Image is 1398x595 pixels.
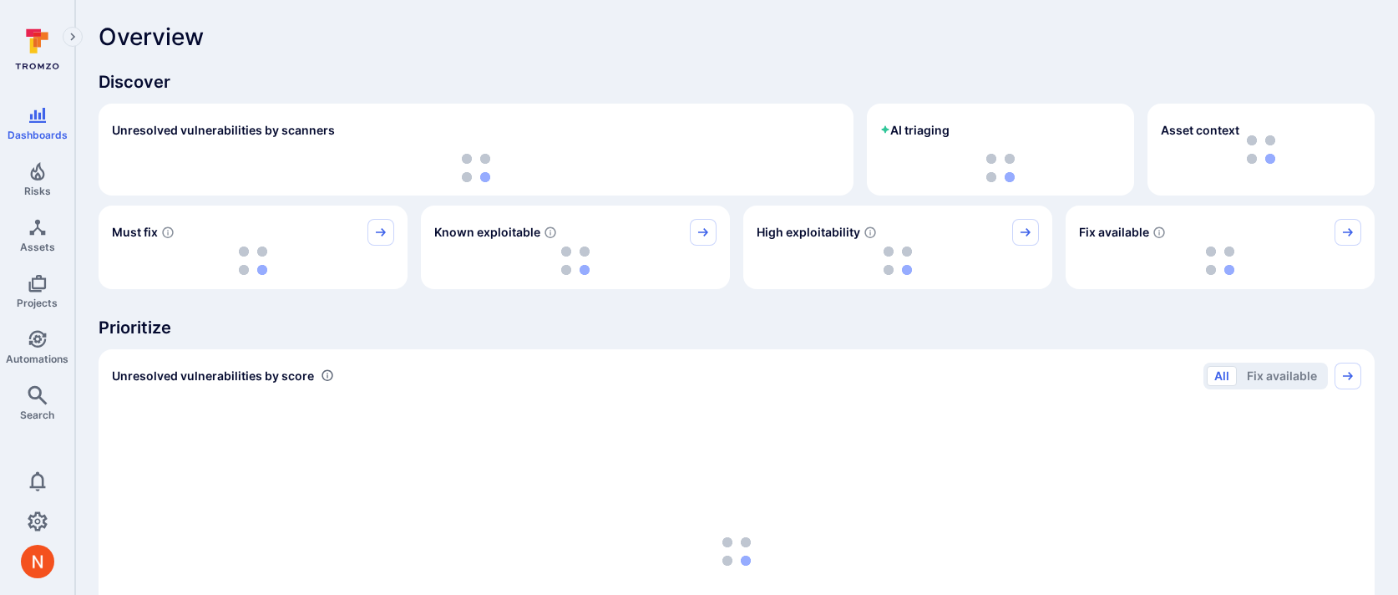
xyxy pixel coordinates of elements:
[112,224,158,241] span: Must fix
[1066,206,1375,289] div: Fix available
[21,545,54,578] div: Neeren Patki
[99,206,408,289] div: Must fix
[986,154,1015,182] img: Loading...
[21,545,54,578] img: ACg8ocIprwjrgDQnDsNSk9Ghn5p5-B8DpAKWoJ5Gi9syOE4K59tr4Q=s96-c
[1206,247,1234,275] img: Loading...
[1239,366,1325,386] button: Fix available
[1152,226,1166,239] svg: Vulnerabilities with fix available
[757,224,860,241] span: High exploitability
[67,30,79,44] i: Expand navigation menu
[757,246,1039,276] div: loading spinner
[99,23,204,50] span: Overview
[434,246,717,276] div: loading spinner
[239,247,267,275] img: Loading...
[1079,246,1361,276] div: loading spinner
[880,154,1121,182] div: loading spinner
[63,27,83,47] button: Expand navigation menu
[6,353,68,365] span: Automations
[864,226,877,239] svg: EPSS score ≥ 0.7
[8,129,68,141] span: Dashboards
[99,316,1375,339] span: Prioritize
[99,70,1375,94] span: Discover
[884,247,912,275] img: Loading...
[24,185,51,197] span: Risks
[112,246,394,276] div: loading spinner
[880,122,950,139] h2: AI triaging
[544,226,557,239] svg: Confirmed exploitable by KEV
[421,206,730,289] div: Known exploitable
[112,122,335,139] h2: Unresolved vulnerabilities by scanners
[434,224,540,241] span: Known exploitable
[462,154,490,182] img: Loading...
[1207,366,1237,386] button: All
[743,206,1052,289] div: High exploitability
[112,368,314,384] span: Unresolved vulnerabilities by score
[20,409,54,421] span: Search
[321,367,334,384] div: Number of vulnerabilities in status 'Open' 'Triaged' and 'In process' grouped by score
[722,537,751,566] img: Loading...
[1161,122,1239,139] span: Asset context
[20,241,55,253] span: Assets
[17,297,58,309] span: Projects
[1079,224,1149,241] span: Fix available
[161,226,175,239] svg: Risk score >=40 , missed SLA
[561,247,590,275] img: Loading...
[112,154,840,182] div: loading spinner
